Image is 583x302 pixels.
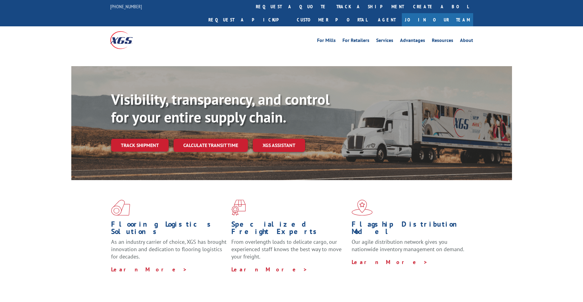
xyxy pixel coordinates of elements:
[292,13,372,26] a: Customer Portal
[111,266,187,273] a: Learn More >
[402,13,473,26] a: Join Our Team
[111,238,226,260] span: As an industry carrier of choice, XGS has brought innovation and dedication to flooring logistics...
[174,139,248,152] a: Calculate transit time
[352,259,428,266] a: Learn More >
[317,38,336,45] a: For Mills
[111,90,330,126] b: Visibility, transparency, and control for your entire supply chain.
[376,38,393,45] a: Services
[111,200,130,216] img: xgs-icon-total-supply-chain-intelligence-red
[342,38,369,45] a: For Retailers
[352,200,373,216] img: xgs-icon-flagship-distribution-model-red
[400,38,425,45] a: Advantages
[352,238,464,253] span: Our agile distribution network gives you nationwide inventory management on demand.
[231,266,308,273] a: Learn More >
[111,139,169,152] a: Track shipment
[110,3,142,9] a: [PHONE_NUMBER]
[231,200,246,216] img: xgs-icon-focused-on-flooring-red
[111,221,227,238] h1: Flooring Logistics Solutions
[460,38,473,45] a: About
[372,13,402,26] a: Agent
[253,139,305,152] a: XGS ASSISTANT
[432,38,453,45] a: Resources
[231,238,347,266] p: From overlength loads to delicate cargo, our experienced staff knows the best way to move your fr...
[204,13,292,26] a: Request a pickup
[352,221,467,238] h1: Flagship Distribution Model
[231,221,347,238] h1: Specialized Freight Experts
